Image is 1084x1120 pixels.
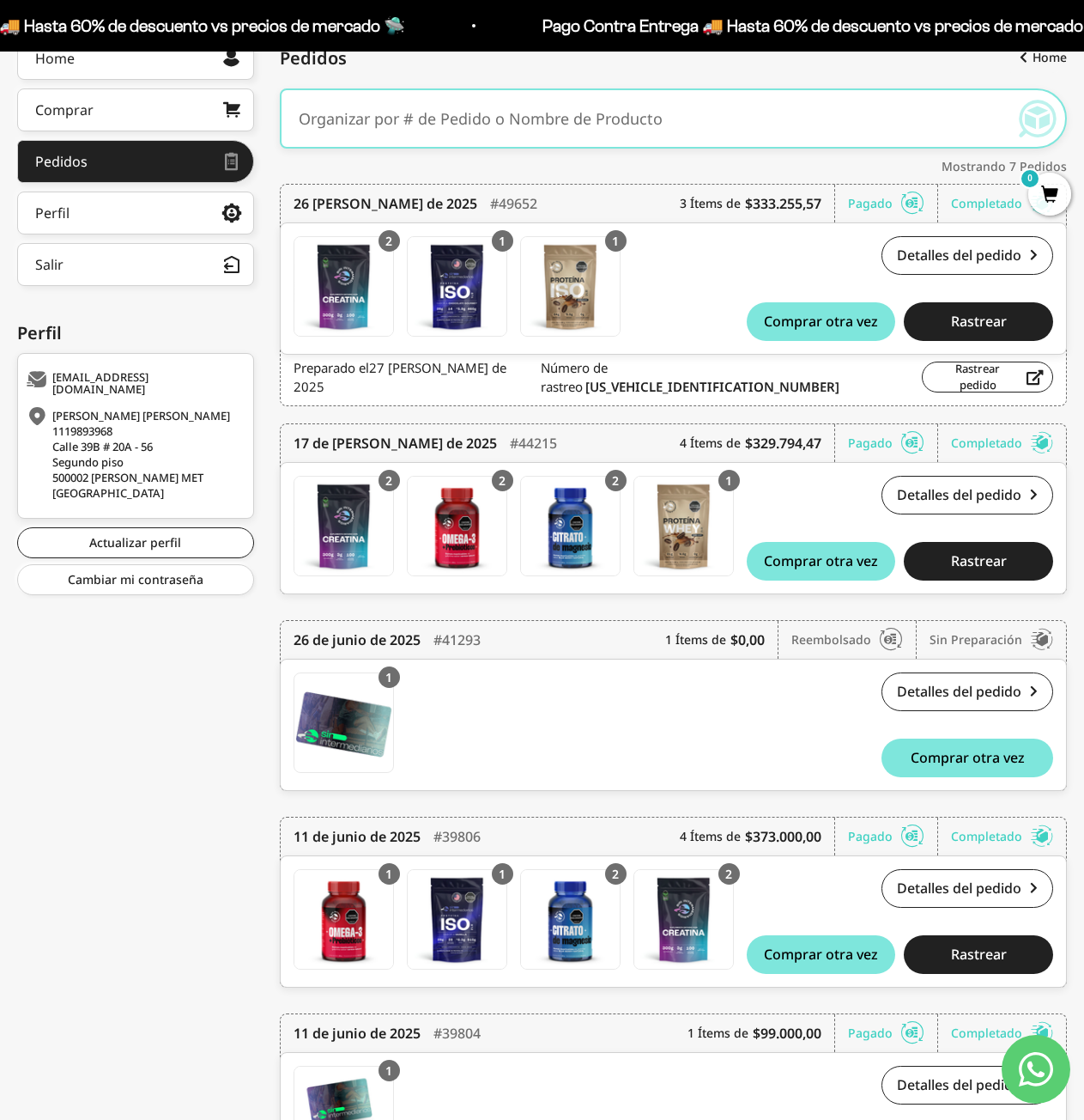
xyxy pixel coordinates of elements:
[747,542,896,581] button: Comprar otra vez
[881,476,1053,514] a: Detalles del pedido
[510,424,557,462] div: #44215
[718,470,740,491] div: 1
[605,230,627,252] div: 1
[17,564,254,595] a: Cambiar mi contraseña
[17,88,254,131] a: Comprar
[665,621,778,659] div: 1 Ítems de
[764,554,878,568] span: Comprar otra vez
[433,621,481,659] div: #41293
[492,863,513,885] div: 1
[294,673,393,772] img: Translation missing: es.Membresía Anual
[541,358,910,397] span: Número de rastreo
[294,870,393,969] img: Translation missing: es.Gomas con Omega 3 DHA y Prebióticos
[951,947,1007,961] span: Rastrear
[848,818,938,855] div: Pagado
[881,1066,1053,1105] a: Detalles del pedido
[680,185,835,222] div: 3 Ítems de
[634,870,733,969] img: Translation missing: es.Creatina Monohidrato - 300g
[904,542,1053,581] button: Rastrear
[753,1023,821,1044] b: $99.000,00
[378,667,400,688] div: 1
[17,320,254,346] div: Perfil
[521,477,620,575] img: Translation missing: es.Gomas con Citrato de Magnesio
[791,621,917,659] div: Reembolsado
[680,818,835,855] div: 4 Ítems de
[35,52,75,65] div: Home
[17,527,254,558] a: Actualizar perfil
[294,477,393,575] img: Translation missing: es.Creatina Monohidrato
[904,302,1053,341] button: Rastrear
[294,673,394,773] a: Membresía Anual
[294,826,421,847] time: 11 de junio de 2025
[35,258,64,271] div: Salir
[1020,168,1040,189] mark: 0
[407,236,507,337] a: Proteína Aislada ISO - Chocolate - Chocolate / 1 libra (460g)
[378,470,400,491] div: 2
[408,477,506,575] img: Translation missing: es.Gomas con Omega 3 DHA y Prebióticos
[520,236,621,337] a: Proteína Aislada ISO - Café - Café / 2 libras (910g)
[521,237,620,336] img: Translation missing: es.Proteína Aislada ISO - Café - Café / 2 libras (910g)
[881,869,1053,908] a: Detalles del pedido
[17,140,254,183] a: Pedidos
[848,424,938,462] div: Pagado
[408,870,506,969] img: Translation missing: es.Proteína Aislada (ISO) - 2 Libras (910g) - Vanilla
[294,630,421,650] time: 26 de junio de 2025
[633,476,734,576] a: Proteína Whey -Café - Café / 1 libra (460g)
[680,424,835,462] div: 4 Ítems de
[730,630,765,650] b: $0,00
[951,1014,1053,1052] div: Completado
[930,621,1053,659] div: Sin preparación
[433,1014,481,1052] div: #39804
[951,554,1007,568] span: Rastrear
[881,739,1053,777] button: Comprar otra vez
[294,193,477,214] time: 26 [PERSON_NAME] de 2025
[521,870,620,969] img: Translation missing: es.Gomas con Citrato de Magnesio
[585,378,839,395] strong: [US_VEHICLE_IDENTIFICATION_NUMBER]
[294,359,506,396] time: 27 [PERSON_NAME] de 2025
[35,206,70,220] div: Perfil
[605,470,627,491] div: 2
[764,947,878,961] span: Comprar otra vez
[294,476,394,576] a: Creatina Monohidrato
[280,157,1067,175] div: Mostrando 7 Pedidos
[27,371,240,395] div: [EMAIL_ADDRESS][DOMAIN_NAME]
[17,243,254,286] button: Salir
[520,476,621,576] a: Gomas con Citrato de Magnesio
[718,863,740,885] div: 2
[951,424,1053,462] div: Completado
[35,155,88,168] div: Pedidos
[520,869,621,970] a: Gomas con Citrato de Magnesio
[764,314,878,328] span: Comprar otra vez
[951,818,1053,855] div: Completado
[747,935,896,974] button: Comprar otra vez
[1007,42,1067,73] a: Home
[294,1023,421,1044] time: 11 de junio de 2025
[904,935,1053,974] button: Rastrear
[408,237,506,336] img: Translation missing: es.Proteína Aislada ISO - Chocolate - Chocolate / 1 libra (460g)
[294,433,497,453] time: 17 de [PERSON_NAME] de 2025
[35,103,94,117] div: Comprar
[848,1014,938,1052] div: Pagado
[634,477,733,575] img: Translation missing: es.Proteína Whey -Café - Café / 1 libra (460g)
[911,751,1025,764] span: Comprar otra vez
[605,863,627,885] div: 2
[687,1014,835,1052] div: 1 Ítems de
[378,1060,400,1081] div: 1
[280,46,347,71] span: Pedidos
[294,236,394,337] a: Creatina Monohidrato
[407,476,507,576] a: Gomas con Omega 3 DHA y Prebióticos
[745,433,821,453] b: $329.794,47
[17,192,254,234] a: Perfil
[299,93,996,144] input: Organizar por # de Pedido o Nombre de Producto
[951,314,1007,328] span: Rastrear
[378,230,400,252] div: 2
[745,826,821,847] b: $373.000,00
[747,302,896,341] button: Comprar otra vez
[881,236,1053,275] a: Detalles del pedido
[294,358,541,397] span: Preparado el
[490,185,537,222] div: #49652
[492,230,513,252] div: 1
[492,470,513,491] div: 2
[922,362,1053,393] a: Rastrear pedido
[881,673,1053,711] a: Detalles del pedido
